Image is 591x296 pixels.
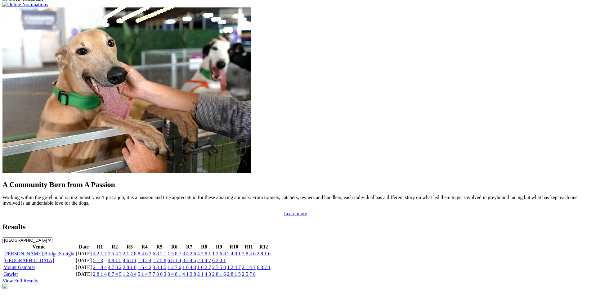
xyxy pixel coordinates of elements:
[108,271,122,277] a: 8 7 4 5
[2,180,589,189] h2: A Community Born from A Passion
[242,251,256,256] a: 2 8 4 6
[284,211,307,216] a: Learn more
[3,271,18,277] a: Gawler
[182,251,196,256] a: 8 4 2 6
[108,265,122,270] a: 4 7 8 2
[138,265,151,270] a: 1 6 4 2
[153,271,166,277] a: 7 8 6 3
[182,265,196,270] a: 1 6 4 3
[123,251,137,256] a: 2 1 7 8
[3,251,74,256] a: [PERSON_NAME] Bridge Straight
[138,251,151,256] a: 8 4 6 2
[2,2,48,7] img: Online Nominations
[93,251,107,256] a: 4 2 1 7
[2,7,251,173] img: Westy_Cropped.jpg
[75,264,92,271] td: [DATE]
[75,251,92,257] td: [DATE]
[227,265,241,270] a: 1 2 4 7
[123,244,137,250] th: R3
[257,265,271,270] a: 6 3 7 1
[212,271,226,277] a: 2 8 1 6
[93,265,107,270] a: 2 1 8 4
[3,244,75,250] th: Venue
[168,271,181,277] a: 3 4 8 1
[227,251,241,256] a: 2 4 8 1
[197,271,211,277] a: 2 1 4 3
[108,258,122,263] a: 4 8 1 5
[227,271,241,277] a: 2 8 1 5
[257,244,271,250] th: R12
[152,244,167,250] th: R5
[137,244,152,250] th: R4
[153,258,166,263] a: 1 7 5 8
[93,258,103,263] a: 5 1 3
[197,244,211,250] th: R8
[212,244,226,250] th: R9
[93,271,107,277] a: 2 8 1 4
[93,244,107,250] th: R1
[242,271,256,277] a: 2 5 7 8
[153,265,166,270] a: 3 8 1 5
[2,284,7,289] img: chasers_homepage.jpg
[138,271,151,277] a: 5 1 4 7
[168,251,181,256] a: 1 5 8 7
[75,257,92,264] td: [DATE]
[212,265,226,270] a: 2 7 5 8
[108,251,122,256] a: 2 5 4 7
[242,265,256,270] a: 2 1 4 7
[138,258,151,263] a: 1 8 2 4
[197,265,211,270] a: 1 6 2 7
[242,244,256,250] th: R11
[168,265,181,270] a: 1 2 7 6
[212,251,226,256] a: 1 2 6 8
[3,258,54,263] a: [GEOGRAPHIC_DATA]
[197,251,211,256] a: 4 2 8 1
[75,244,92,250] th: Date
[2,223,589,231] h2: Results
[123,271,137,277] a: 1 2 8 4
[197,258,211,263] a: 2 1 4 7
[123,258,137,263] a: 4 6 8 1
[75,271,92,277] td: [DATE]
[153,251,166,256] a: 6 8 2 1
[167,244,181,250] th: R6
[182,258,196,263] a: 8 2 4 5
[227,244,241,250] th: R10
[2,195,589,206] p: Working within the greyhound racing industry isn’t just a job, it is a passion and true appreciat...
[3,265,35,270] a: Mount Gambier
[212,258,226,263] a: 6 2 4 1
[182,244,196,250] th: R7
[257,251,271,256] a: 2 8 1 6
[182,271,196,277] a: 4 1 3 8
[108,244,122,250] th: R2
[168,258,181,263] a: 6 8 1 4
[2,278,38,283] a: View Full Results
[123,265,137,270] a: 2 8 1 6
